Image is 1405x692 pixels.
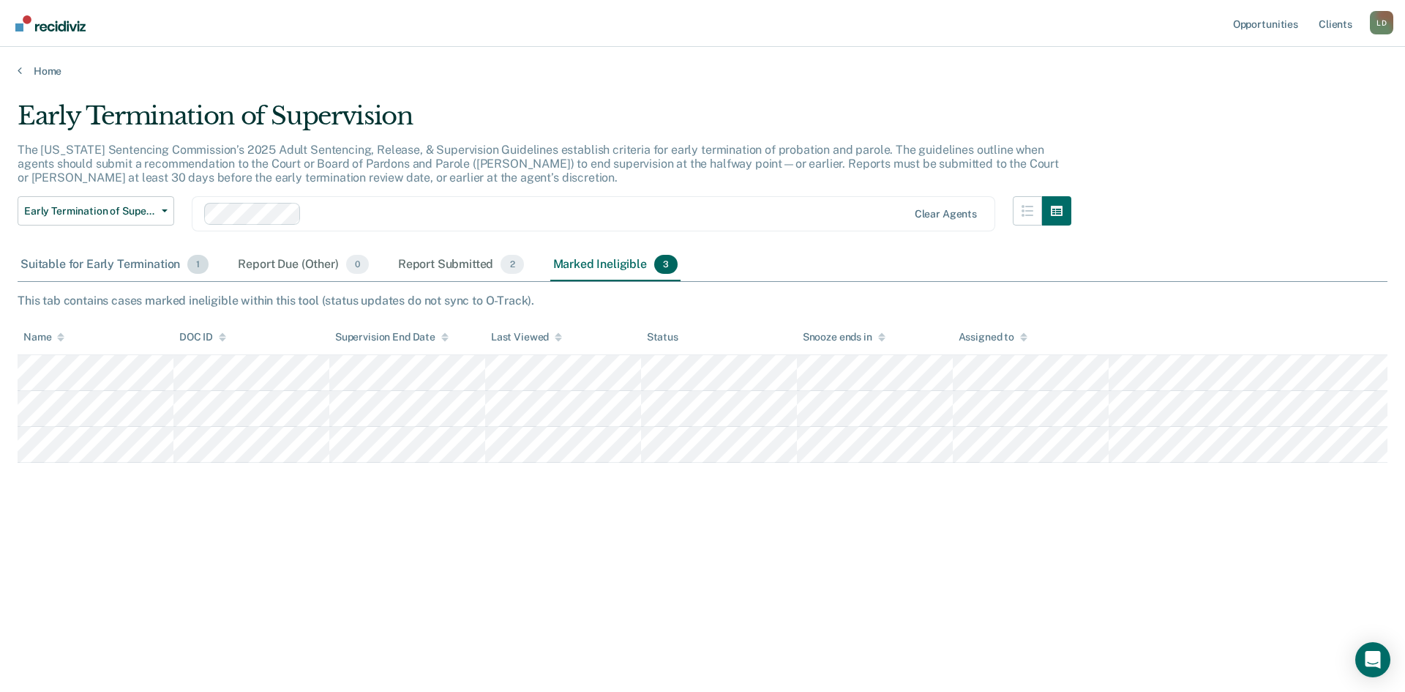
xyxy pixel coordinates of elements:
span: 1 [187,255,209,274]
div: Supervision End Date [335,331,449,343]
div: Report Due (Other)0 [235,249,371,281]
img: Recidiviz [15,15,86,31]
div: Early Termination of Supervision [18,101,1071,143]
div: L D [1370,11,1393,34]
span: 3 [654,255,678,274]
div: Marked Ineligible3 [550,249,681,281]
div: Snooze ends in [803,331,885,343]
div: Open Intercom Messenger [1355,642,1390,677]
button: Profile dropdown button [1370,11,1393,34]
p: The [US_STATE] Sentencing Commission’s 2025 Adult Sentencing, Release, & Supervision Guidelines e... [18,143,1059,185]
div: This tab contains cases marked ineligible within this tool (status updates do not sync to O-Track). [18,294,1387,308]
div: Status [647,331,678,343]
div: Name [23,331,64,343]
div: DOC ID [179,331,226,343]
div: Clear agents [915,208,977,220]
span: 2 [501,255,523,274]
div: Suitable for Early Termination1 [18,249,211,281]
div: Last Viewed [491,331,562,343]
button: Early Termination of Supervision [18,196,174,226]
div: Assigned to [959,331,1027,343]
span: 0 [346,255,369,274]
div: Report Submitted2 [395,249,527,281]
span: Early Termination of Supervision [24,205,156,217]
a: Home [18,64,1387,78]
